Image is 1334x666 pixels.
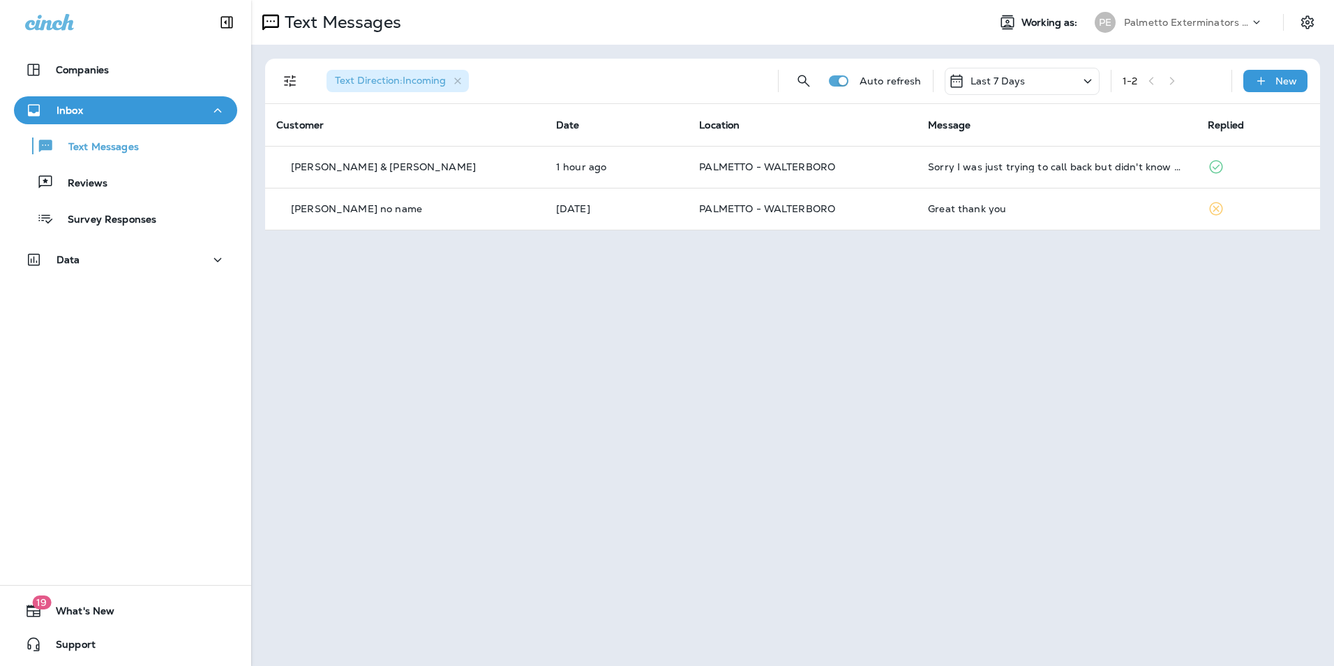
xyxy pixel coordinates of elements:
p: Sep 8, 2025 08:16 AM [556,161,677,172]
div: Great thank you [928,203,1185,214]
button: Collapse Sidebar [207,8,246,36]
button: Text Messages [14,131,237,161]
span: Message [928,119,970,131]
p: Survey Responses [54,214,156,227]
p: Text Messages [54,141,139,154]
div: Sorry I was just trying to call back but didn't know which option to press on the menu. That is g... [928,161,1185,172]
p: Data [57,254,80,265]
button: Settings [1295,10,1320,35]
span: Location [699,119,740,131]
div: PE [1095,12,1116,33]
span: Customer [276,119,324,131]
button: Survey Responses [14,204,237,233]
p: Companies [56,64,109,75]
span: Text Direction : Incoming [335,74,446,87]
button: 19What's New [14,597,237,625]
p: [PERSON_NAME] no name [291,203,422,214]
span: What's New [42,605,114,622]
button: Data [14,246,237,274]
span: PALMETTO - WALTERBORO [699,202,835,215]
div: Text Direction:Incoming [327,70,469,92]
p: Last 7 Days [970,75,1026,87]
span: 19 [32,595,51,609]
span: Date [556,119,580,131]
button: Search Messages [790,67,818,95]
span: Working as: [1021,17,1081,29]
button: Companies [14,56,237,84]
p: New [1275,75,1297,87]
button: Support [14,630,237,658]
p: Auto refresh [860,75,922,87]
p: [PERSON_NAME] & [PERSON_NAME] [291,161,476,172]
p: Palmetto Exterminators LLC [1124,17,1250,28]
span: Support [42,639,96,656]
p: Sep 2, 2025 10:10 AM [556,203,677,214]
p: Reviews [54,177,107,191]
div: 1 - 2 [1123,75,1137,87]
button: Filters [276,67,304,95]
button: Inbox [14,96,237,124]
p: Text Messages [279,12,401,33]
span: PALMETTO - WALTERBORO [699,161,835,173]
button: Reviews [14,168,237,197]
p: Inbox [57,105,83,116]
span: Replied [1208,119,1244,131]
